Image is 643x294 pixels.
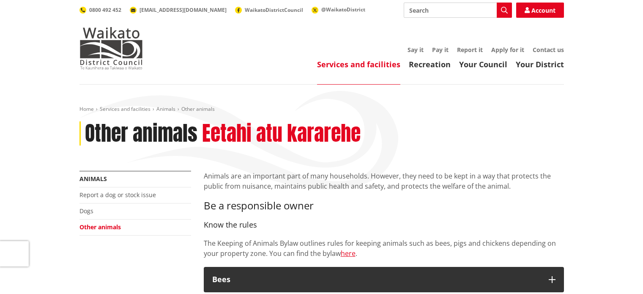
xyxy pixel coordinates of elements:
[204,238,564,258] p: The Keeping of Animals Bylaw outlines rules for keeping animals such as bees, pigs and chickens d...
[341,249,356,258] a: here
[85,121,197,146] h1: Other animals
[459,59,507,69] a: Your Council
[140,6,227,14] span: [EMAIL_ADDRESS][DOMAIN_NAME]
[408,46,424,54] a: Say it
[212,275,540,284] div: Bees
[404,3,512,18] input: Search input
[79,223,121,231] a: Other animals
[100,105,150,113] a: Services and facilities
[130,6,227,14] a: [EMAIL_ADDRESS][DOMAIN_NAME]
[516,3,564,18] a: Account
[204,200,564,212] h3: Be a responsible owner
[181,105,215,113] span: Other animals
[516,59,564,69] a: Your District
[457,46,483,54] a: Report it
[79,207,93,215] a: Dogs
[79,175,107,183] a: Animals
[79,106,564,113] nav: breadcrumb
[235,6,303,14] a: WaikatoDistrictCouncil
[89,6,121,14] span: 0800 492 452
[79,191,156,199] a: Report a dog or stock issue
[317,59,400,69] a: Services and facilities
[432,46,449,54] a: Pay it
[321,6,365,13] span: @WaikatoDistrict
[312,6,365,13] a: @WaikatoDistrict
[202,121,361,146] h2: Eetahi atu kararehe
[245,6,303,14] span: WaikatoDistrictCouncil
[79,27,143,69] img: Waikato District Council - Te Kaunihera aa Takiwaa o Waikato
[79,6,121,14] a: 0800 492 452
[533,46,564,54] a: Contact us
[204,267,564,292] button: Bees
[79,105,94,113] a: Home
[204,220,564,230] h4: Know the rules
[204,171,564,191] p: Animals are an important part of many households. However, they need to be kept in a way that pro...
[156,105,175,113] a: Animals
[409,59,451,69] a: Recreation
[491,46,524,54] a: Apply for it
